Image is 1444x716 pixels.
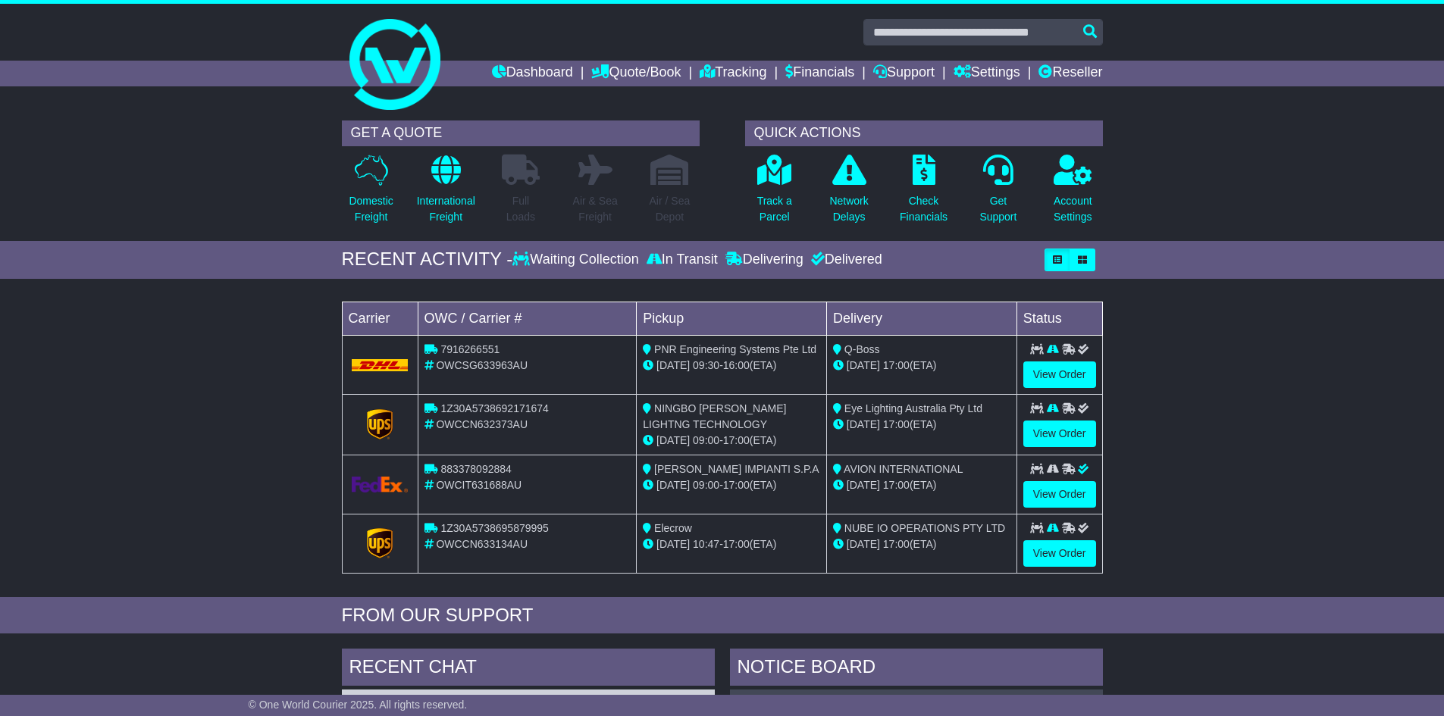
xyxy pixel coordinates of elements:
p: Get Support [979,193,1016,225]
div: (ETA) [833,417,1010,433]
img: DHL.png [352,359,409,371]
a: Reseller [1038,61,1102,86]
div: Delivering [722,252,807,268]
p: Domestic Freight [349,193,393,225]
span: 17:00 [723,434,750,446]
div: GET A QUOTE [342,120,700,146]
span: 09:30 [693,359,719,371]
div: (ETA) [833,477,1010,493]
div: NOTICE BOARD [730,649,1103,689]
img: GetCarrierServiceLogo [367,409,393,439]
span: NUBE IO OPERATIONS PTY LTD [844,522,1005,534]
a: View Order [1023,481,1096,508]
div: Delivered [807,252,882,268]
div: - (ETA) [643,536,820,552]
p: International Freight [417,193,475,225]
span: [DATE] [847,359,880,371]
span: © One World Courier 2025. All rights reserved. [249,699,468,711]
div: RECENT ACTIVITY - [342,249,513,270]
a: Dashboard [492,61,573,86]
a: View Order [1023,361,1096,388]
a: InternationalFreight [416,154,476,233]
a: Track aParcel [756,154,793,233]
a: Tracking [700,61,766,86]
p: Full Loads [502,193,540,225]
span: [DATE] [656,479,690,491]
a: GetSupport [979,154,1017,233]
div: - (ETA) [643,477,820,493]
span: 10:47 [693,538,719,550]
span: [DATE] [656,359,690,371]
p: Check Financials [900,193,948,225]
span: Eye Lighting Australia Pty Ltd [844,402,982,414]
span: 17:00 [723,538,750,550]
a: Financials [785,61,854,86]
span: Elecrow [654,522,692,534]
div: - (ETA) [643,433,820,449]
span: [PERSON_NAME] IMPIANTI S.P.A [654,463,819,475]
p: Network Delays [829,193,868,225]
a: View Order [1023,540,1096,567]
div: FROM OUR SUPPORT [342,605,1103,627]
td: Delivery [826,302,1016,335]
span: 7916266551 [440,343,500,355]
td: Carrier [342,302,418,335]
span: OWCCN633134AU [436,538,528,550]
div: (ETA) [833,536,1010,552]
a: AccountSettings [1053,154,1093,233]
span: 17:00 [883,418,910,430]
span: OWCIT631688AU [436,479,522,491]
span: [DATE] [656,538,690,550]
a: CheckFinancials [899,154,948,233]
div: QUICK ACTIONS [745,120,1103,146]
div: - (ETA) [643,358,820,374]
div: In Transit [643,252,722,268]
a: DomesticFreight [348,154,393,233]
span: [DATE] [847,479,880,491]
span: PNR Engineering Systems Pte Ltd [654,343,816,355]
span: [DATE] [847,418,880,430]
span: AVION INTERNATIONAL [844,463,963,475]
a: Quote/Book [591,61,681,86]
td: OWC / Carrier # [418,302,637,335]
span: NINGBO [PERSON_NAME] LIGHTNG TECHNOLOGY [643,402,786,430]
span: 17:00 [883,479,910,491]
span: OWCCN632373AU [436,418,528,430]
p: Account Settings [1054,193,1092,225]
div: Waiting Collection [512,252,642,268]
td: Status [1016,302,1102,335]
span: Q-Boss [844,343,880,355]
span: 09:00 [693,434,719,446]
td: Pickup [637,302,827,335]
span: OWCSG633963AU [436,359,528,371]
div: (ETA) [833,358,1010,374]
span: [DATE] [656,434,690,446]
span: 17:00 [883,359,910,371]
span: [DATE] [847,538,880,550]
a: Support [873,61,935,86]
p: Air / Sea Depot [650,193,691,225]
a: Settings [954,61,1020,86]
p: Air & Sea Freight [573,193,618,225]
p: Track a Parcel [757,193,792,225]
span: 1Z30A5738695879995 [440,522,548,534]
a: View Order [1023,421,1096,447]
span: 17:00 [723,479,750,491]
a: NetworkDelays [828,154,869,233]
span: 883378092884 [440,463,511,475]
div: RECENT CHAT [342,649,715,689]
span: 09:00 [693,479,719,491]
span: 16:00 [723,359,750,371]
span: 17:00 [883,538,910,550]
img: GetCarrierServiceLogo [352,477,409,492]
img: GetCarrierServiceLogo [367,528,393,558]
span: 1Z30A5738692171674 [440,402,548,414]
